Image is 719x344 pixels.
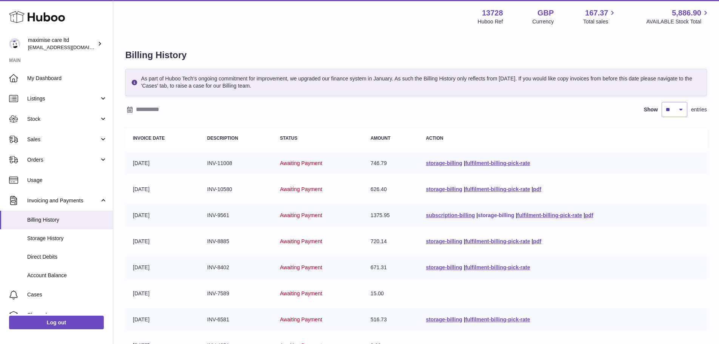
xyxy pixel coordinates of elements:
td: 516.73 [363,309,419,331]
td: 1375.95 [363,204,419,227]
td: INV-9561 [200,204,273,227]
strong: Status [280,136,297,141]
td: [DATE] [125,152,200,174]
a: storage-billing [478,212,514,218]
span: Awaiting Payment [280,186,322,192]
td: INV-8885 [200,230,273,253]
a: fulfilment-billing-pick-rate [465,186,530,192]
a: storage-billing [426,186,462,192]
span: Awaiting Payment [280,264,322,270]
strong: Description [207,136,238,141]
span: 167.37 [585,8,608,18]
td: 626.40 [363,178,419,201]
td: [DATE] [125,309,200,331]
span: Invoicing and Payments [27,197,99,204]
a: pdf [585,212,593,218]
a: 167.37 Total sales [583,8,617,25]
td: 15.00 [363,282,419,305]
a: Log out [9,316,104,329]
td: [DATE] [125,230,200,253]
a: storage-billing [426,316,462,322]
span: entries [691,106,707,113]
a: 5,886.90 AVAILABLE Stock Total [646,8,710,25]
span: Stock [27,116,99,123]
a: pdf [533,186,541,192]
strong: Invoice Date [133,136,165,141]
a: pdf [533,238,541,244]
span: Awaiting Payment [280,160,322,166]
td: INV-11008 [200,152,273,174]
td: INV-8402 [200,256,273,279]
span: Awaiting Payment [280,212,322,218]
span: Storage History [27,235,107,242]
span: Account Balance [27,272,107,279]
strong: Action [426,136,443,141]
span: Channels [27,312,107,319]
a: subscription-billing [426,212,475,218]
td: [DATE] [125,282,200,305]
span: | [476,212,478,218]
span: AVAILABLE Stock Total [646,18,710,25]
span: Usage [27,177,107,184]
span: | [516,212,517,218]
span: Total sales [583,18,617,25]
a: fulfilment-billing-pick-rate [465,316,530,322]
strong: 13728 [482,8,503,18]
td: [DATE] [125,256,200,279]
td: INV-6581 [200,309,273,331]
span: | [464,316,465,322]
span: Orders [27,156,99,164]
span: [EMAIL_ADDRESS][DOMAIN_NAME] [28,44,111,50]
a: fulfilment-billing-pick-rate [517,212,582,218]
span: | [531,186,533,192]
a: fulfilment-billing-pick-rate [465,264,530,270]
span: Awaiting Payment [280,238,322,244]
span: Sales [27,136,99,143]
span: | [464,160,465,166]
span: Direct Debits [27,253,107,261]
div: As part of Huboo Tech's ongoing commitment for improvement, we upgraded our finance system in Jan... [125,69,707,96]
span: | [464,238,465,244]
h1: Billing History [125,49,707,61]
span: | [531,238,533,244]
span: My Dashboard [27,75,107,82]
td: [DATE] [125,178,200,201]
label: Show [644,106,658,113]
a: storage-billing [426,264,462,270]
span: | [584,212,585,218]
img: maxadamsa2016@gmail.com [9,38,20,49]
strong: GBP [537,8,554,18]
span: Billing History [27,216,107,224]
td: 720.14 [363,230,419,253]
span: Awaiting Payment [280,316,322,322]
div: Currency [533,18,554,25]
span: 5,886.90 [672,8,701,18]
div: Huboo Ref [478,18,503,25]
td: [DATE] [125,204,200,227]
strong: Amount [371,136,391,141]
td: 671.31 [363,256,419,279]
span: | [464,186,465,192]
a: storage-billing [426,238,462,244]
a: storage-billing [426,160,462,166]
span: Awaiting Payment [280,290,322,296]
td: INV-7589 [200,282,273,305]
span: Listings [27,95,99,102]
td: INV-10580 [200,178,273,201]
a: fulfilment-billing-pick-rate [465,238,530,244]
span: Cases [27,291,107,298]
a: fulfilment-billing-pick-rate [465,160,530,166]
td: 746.79 [363,152,419,174]
div: maximise care ltd [28,37,96,51]
span: | [464,264,465,270]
